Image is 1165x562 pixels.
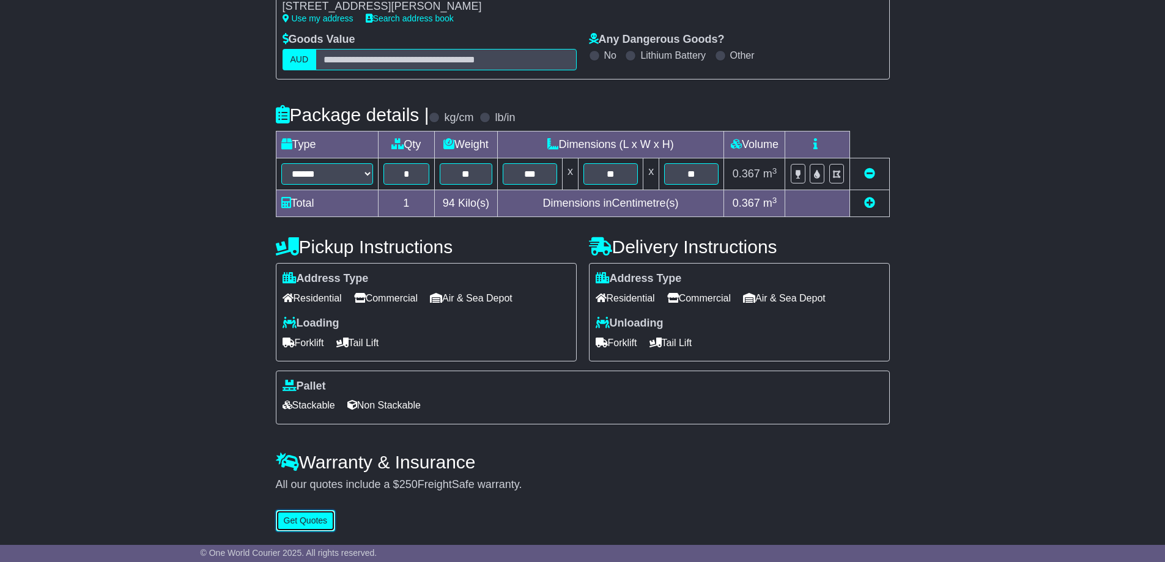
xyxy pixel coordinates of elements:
label: Unloading [596,317,664,330]
td: x [562,158,578,190]
td: Volume [724,131,785,158]
td: x [643,158,659,190]
label: Loading [283,317,339,330]
span: Forklift [283,333,324,352]
label: Goods Value [283,33,355,46]
a: Use my address [283,13,353,23]
h4: Delivery Instructions [589,237,890,257]
span: Commercial [354,289,418,308]
span: Stackable [283,396,335,415]
label: Pallet [283,380,326,393]
span: Tail Lift [336,333,379,352]
span: Tail Lift [649,333,692,352]
a: Remove this item [864,168,875,180]
span: 0.367 [733,197,760,209]
label: No [604,50,616,61]
span: Forklift [596,333,637,352]
h4: Warranty & Insurance [276,452,890,472]
td: 1 [378,190,435,217]
label: Address Type [283,272,369,286]
span: m [763,197,777,209]
span: 0.367 [733,168,760,180]
label: Other [730,50,755,61]
button: Get Quotes [276,510,336,531]
label: kg/cm [444,111,473,125]
label: Lithium Battery [640,50,706,61]
label: Address Type [596,272,682,286]
td: Weight [435,131,498,158]
td: Kilo(s) [435,190,498,217]
span: Residential [596,289,655,308]
label: AUD [283,49,317,70]
sup: 3 [772,196,777,205]
td: Qty [378,131,435,158]
span: m [763,168,777,180]
span: © One World Courier 2025. All rights reserved. [201,548,377,558]
td: Total [276,190,378,217]
span: Air & Sea Depot [430,289,512,308]
span: Air & Sea Depot [743,289,826,308]
span: 94 [443,197,455,209]
span: Residential [283,289,342,308]
h4: Pickup Instructions [276,237,577,257]
sup: 3 [772,166,777,176]
div: All our quotes include a $ FreightSafe warranty. [276,478,890,492]
span: 250 [399,478,418,490]
a: Add new item [864,197,875,209]
span: Non Stackable [347,396,421,415]
label: Any Dangerous Goods? [589,33,725,46]
label: lb/in [495,111,515,125]
span: Commercial [667,289,731,308]
h4: Package details | [276,105,429,125]
a: Search address book [366,13,454,23]
td: Dimensions (L x W x H) [497,131,724,158]
td: Type [276,131,378,158]
td: Dimensions in Centimetre(s) [497,190,724,217]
